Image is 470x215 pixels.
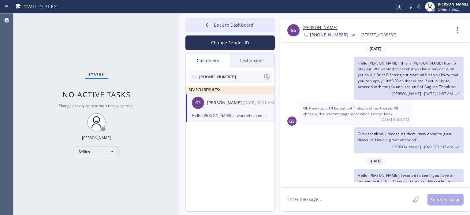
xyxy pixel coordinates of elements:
[243,99,275,106] div: 08/18/2025 9:41 AM
[354,57,464,100] div: 08/08/2025 9:57 AM
[58,103,134,108] span: Change activity state to start receiving tasks.
[192,112,268,119] div: Hello [PERSON_NAME], I wanted to see if you have an update on Air Duct Cleaning proposal. Please ...
[365,45,386,53] span: [DATE]
[195,99,201,106] span: GS
[75,146,118,156] div: Offline
[230,54,274,68] div: Technicians
[354,169,464,201] div: 08/18/2025 9:41 AM
[380,117,409,122] span: [DATE] 01:02 AM
[365,157,386,165] span: [DATE]
[303,106,398,117] span: Ok thank you. I'll be out until middle of next week. I'll check with upper management when I come...
[189,87,220,92] span: SEARCH RESULTS:
[62,89,131,99] span: No active tasks
[185,35,275,50] button: Change Sender ID
[186,54,230,68] div: Customers
[199,71,263,83] input: Search
[438,2,468,7] div: [PERSON_NAME]
[214,22,253,28] span: Back to Dashboard
[89,72,104,76] span: Status
[424,91,453,96] span: [DATE] 12:57 AM
[303,24,338,31] a: [PERSON_NAME]
[289,118,295,125] span: GS
[310,32,348,39] span: [PHONE_NUMBER]
[424,144,453,150] span: [DATE] 01:37 AM
[82,135,111,140] div: [PERSON_NAME]
[300,102,413,126] div: 08/08/2025 9:02 AM
[415,2,423,11] button: Mute
[358,61,458,89] span: Hello [PERSON_NAME], this is [PERSON_NAME] from 5 Star Air. We wanted to check if you have any de...
[392,91,421,96] span: [PERSON_NAME]
[361,31,397,38] div: [STREET_ADDRESS]
[392,144,421,150] span: [PERSON_NAME]
[207,99,243,106] div: [PERSON_NAME]
[358,131,451,142] span: Okay thank you, please let them know about August discount. Have a great weekend!
[291,27,296,34] span: GS
[354,127,464,153] div: 08/08/2025 9:37 AM
[185,18,275,32] button: Back to Dashboard
[438,7,460,12] span: Offline | 49:22
[427,194,464,206] button: Send message
[358,173,454,190] span: Hello [PERSON_NAME], I wanted to see if you have an update on Air Duct Cleaning proposal. Please ...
